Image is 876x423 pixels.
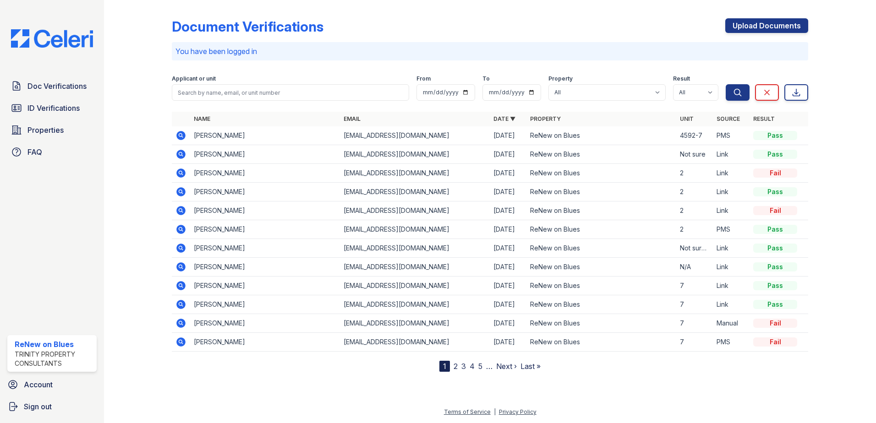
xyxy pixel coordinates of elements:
[340,183,490,201] td: [EMAIL_ADDRESS][DOMAIN_NAME]
[482,75,490,82] label: To
[490,145,526,164] td: [DATE]
[526,333,676,352] td: ReNew on Blues
[490,183,526,201] td: [DATE]
[24,379,53,390] span: Account
[676,164,713,183] td: 2
[713,314,750,333] td: Manual
[676,239,713,258] td: Not sure ($1,000)
[4,397,100,416] a: Sign out
[676,277,713,295] td: 7
[439,361,450,372] div: 1
[470,362,475,371] a: 4
[753,300,797,309] div: Pass
[753,131,797,140] div: Pass
[27,81,87,92] span: Doc Verifications
[454,362,458,371] a: 2
[713,295,750,314] td: Link
[490,164,526,183] td: [DATE]
[673,75,690,82] label: Result
[340,145,490,164] td: [EMAIL_ADDRESS][DOMAIN_NAME]
[753,319,797,328] div: Fail
[753,206,797,215] div: Fail
[713,258,750,277] td: Link
[753,187,797,196] div: Pass
[340,126,490,145] td: [EMAIL_ADDRESS][DOMAIN_NAME]
[717,115,740,122] a: Source
[676,295,713,314] td: 7
[530,115,561,122] a: Property
[7,121,97,139] a: Properties
[444,408,491,415] a: Terms of Service
[838,386,867,414] iframe: chat widget
[175,46,805,57] p: You have been logged in
[526,277,676,295] td: ReNew on Blues
[493,115,515,122] a: Date ▼
[496,362,517,371] a: Next ›
[490,258,526,277] td: [DATE]
[340,239,490,258] td: [EMAIL_ADDRESS][DOMAIN_NAME]
[190,183,340,201] td: [PERSON_NAME]
[676,258,713,277] td: N/A
[753,225,797,234] div: Pass
[676,220,713,239] td: 2
[526,145,676,164] td: ReNew on Blues
[344,115,361,122] a: Email
[190,145,340,164] td: [PERSON_NAME]
[416,75,431,82] label: From
[526,220,676,239] td: ReNew on Blues
[520,362,541,371] a: Last »
[4,375,100,394] a: Account
[526,183,676,201] td: ReNew on Blues
[490,277,526,295] td: [DATE]
[190,258,340,277] td: [PERSON_NAME]
[486,361,493,372] span: …
[340,258,490,277] td: [EMAIL_ADDRESS][DOMAIN_NAME]
[490,314,526,333] td: [DATE]
[490,333,526,352] td: [DATE]
[725,18,808,33] a: Upload Documents
[478,362,482,371] a: 5
[194,115,210,122] a: Name
[499,408,537,415] a: Privacy Policy
[190,126,340,145] td: [PERSON_NAME]
[526,295,676,314] td: ReNew on Blues
[490,126,526,145] td: [DATE]
[340,314,490,333] td: [EMAIL_ADDRESS][DOMAIN_NAME]
[461,362,466,371] a: 3
[526,239,676,258] td: ReNew on Blues
[190,314,340,333] td: [PERSON_NAME]
[27,103,80,114] span: ID Verifications
[526,126,676,145] td: ReNew on Blues
[713,239,750,258] td: Link
[753,281,797,290] div: Pass
[526,201,676,220] td: ReNew on Blues
[340,220,490,239] td: [EMAIL_ADDRESS][DOMAIN_NAME]
[7,143,97,161] a: FAQ
[753,115,775,122] a: Result
[190,277,340,295] td: [PERSON_NAME]
[7,77,97,95] a: Doc Verifications
[490,239,526,258] td: [DATE]
[753,262,797,271] div: Pass
[24,401,52,412] span: Sign out
[340,201,490,220] td: [EMAIL_ADDRESS][DOMAIN_NAME]
[172,18,323,35] div: Document Verifications
[15,350,93,368] div: Trinity Property Consultants
[676,201,713,220] td: 2
[190,295,340,314] td: [PERSON_NAME]
[494,408,496,415] div: |
[340,295,490,314] td: [EMAIL_ADDRESS][DOMAIN_NAME]
[172,75,216,82] label: Applicant or unit
[676,333,713,352] td: 7
[526,164,676,183] td: ReNew on Blues
[340,164,490,183] td: [EMAIL_ADDRESS][DOMAIN_NAME]
[15,339,93,350] div: ReNew on Blues
[7,99,97,117] a: ID Verifications
[190,239,340,258] td: [PERSON_NAME]
[753,337,797,347] div: Fail
[340,333,490,352] td: [EMAIL_ADDRESS][DOMAIN_NAME]
[190,220,340,239] td: [PERSON_NAME]
[172,84,409,101] input: Search by name, email, or unit number
[27,146,42,157] span: FAQ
